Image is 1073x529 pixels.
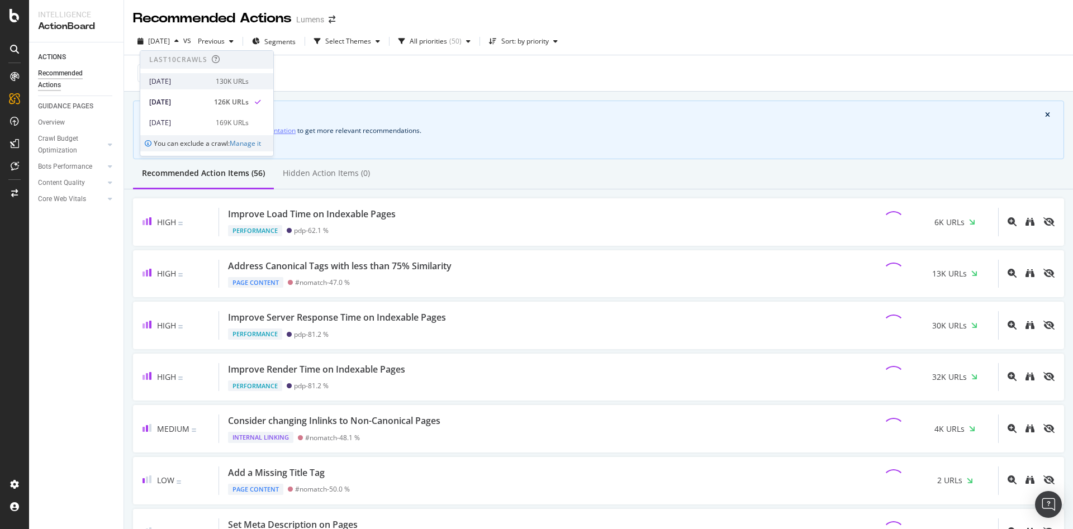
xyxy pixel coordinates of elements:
[310,32,384,50] button: Select Themes
[228,414,440,427] div: Consider changing Inlinks to Non-Canonical Pages
[228,380,282,392] div: Performance
[228,466,325,479] div: Add a Missing Title Tag
[157,320,176,331] span: High
[934,217,965,228] span: 6K URLs
[38,101,116,112] a: GUIDANCE PAGES
[38,9,115,20] div: Intelligence
[1025,372,1034,381] div: binoculars
[147,125,1050,136] div: to get more relevant recommendations .
[157,217,176,227] span: High
[216,77,249,87] div: 130K URLs
[410,38,447,45] div: All priorities
[178,325,183,328] img: Equal
[1025,424,1034,433] div: binoculars
[932,268,967,279] span: 13K URLs
[294,382,329,390] div: pdp - 81.2 %
[193,32,238,50] button: Previous
[1025,321,1034,330] div: binoculars
[248,32,300,50] button: Segments
[1043,217,1055,226] div: eye-slash
[178,222,183,225] img: Equal
[1043,269,1055,278] div: eye-slash
[38,133,97,156] div: Crawl Budget Optimization
[133,9,292,28] div: Recommended Actions
[283,168,370,179] div: Hidden Action Items (0)
[137,64,229,82] button: By: pagetype Level 1
[1008,269,1017,278] div: magnifying-glass-plus
[192,428,196,432] img: Equal
[38,193,86,205] div: Core Web Vitals
[228,363,405,376] div: Improve Render Time on Indexable Pages
[228,208,396,221] div: Improve Load Time on Indexable Pages
[325,38,371,45] div: Select Themes
[38,117,116,128] a: Overview
[394,32,475,50] button: All priorities(50)
[305,433,360,442] div: #nomatch - 48.1 %
[228,432,293,443] div: Internal Linking
[449,38,462,45] div: ( 50 )
[216,118,249,128] div: 169K URLs
[38,177,85,189] div: Content Quality
[228,225,282,236] div: Performance
[148,36,170,46] span: 2025 Sep. 25th
[1025,269,1034,278] div: binoculars
[157,423,189,434] span: Medium
[937,475,962,486] span: 2 URLs
[38,68,105,91] div: Recommended Actions
[178,377,183,380] img: Equal
[296,14,324,25] div: Lumens
[149,97,207,107] div: [DATE]
[1008,475,1017,484] div: magnifying-glass-plus
[934,423,965,435] span: 4K URLs
[157,268,176,279] span: High
[228,328,282,340] div: Performance
[1043,475,1055,484] div: eye-slash
[501,38,549,45] div: Sort: by priority
[142,168,265,179] div: Recommended Action Items (56)
[38,177,105,189] a: Content Quality
[133,32,183,50] button: [DATE]
[149,77,209,87] div: [DATE]
[294,226,329,235] div: pdp - 62.1 %
[1042,109,1053,121] button: close banner
[38,68,116,91] a: Recommended Actions
[228,260,452,273] div: Address Canonical Tags with less than 75% Similarity
[1008,321,1017,330] div: magnifying-glass-plus
[38,51,116,63] a: ACTIONS
[214,97,249,107] div: 126K URLs
[149,55,207,64] div: Last 10 Crawls
[295,278,350,287] div: #nomatch - 47.0 %
[38,133,105,156] a: Crawl Budget Optimization
[1025,217,1034,227] a: binoculars
[140,135,273,151] div: You can exclude a crawl:
[38,161,105,173] a: Bots Performance
[157,475,174,485] span: Low
[228,311,446,324] div: Improve Server Response Time on Indexable Pages
[230,139,261,148] a: Manage it
[264,37,296,46] span: Segments
[157,371,176,382] span: High
[1025,217,1034,226] div: binoculars
[38,193,105,205] a: Core Web Vitals
[1025,371,1034,382] a: binoculars
[1025,320,1034,331] a: binoculars
[193,36,225,46] span: Previous
[38,20,115,33] div: ActionBoard
[1008,372,1017,381] div: magnifying-glass-plus
[294,330,329,339] div: pdp - 81.2 %
[133,101,1064,159] div: info banner
[38,51,66,63] div: ACTIONS
[932,371,967,383] span: 32K URLs
[1008,217,1017,226] div: magnifying-glass-plus
[183,35,193,46] span: vs
[228,484,283,495] div: Page Content
[38,161,92,173] div: Bots Performance
[1043,424,1055,433] div: eye-slash
[1025,475,1034,484] div: binoculars
[178,273,183,277] img: Equal
[485,32,562,50] button: Sort: by priority
[177,480,181,484] img: Equal
[932,320,967,331] span: 30K URLs
[1025,423,1034,434] a: binoculars
[1035,491,1062,518] div: Open Intercom Messenger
